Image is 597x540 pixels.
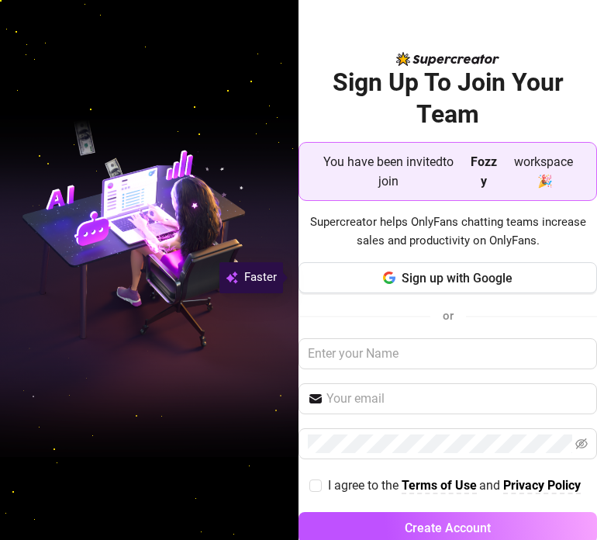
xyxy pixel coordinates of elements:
[402,478,477,493] strong: Terms of Use
[443,309,454,323] span: or
[298,67,597,130] h2: Sign Up To Join Your Team
[575,438,588,450] span: eye-invisible
[226,268,238,287] img: svg%3e
[471,154,497,189] strong: Fozzy
[328,478,402,493] span: I agree to the
[503,478,581,493] strong: Privacy Policy
[503,152,584,191] span: workspace 🎉
[402,478,477,494] a: Terms of Use
[244,268,277,287] span: Faster
[503,478,581,494] a: Privacy Policy
[298,262,597,293] button: Sign up with Google
[298,213,597,250] span: Supercreator helps OnlyFans chatting teams increase sales and productivity on OnlyFans.
[396,52,499,66] img: logo-BBDzfeDw.svg
[405,521,491,535] span: Create Account
[326,389,588,408] input: Your email
[402,271,512,286] span: Sign up with Google
[312,152,464,191] span: You have been invited to join
[479,478,503,493] span: and
[298,338,597,369] input: Enter your Name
